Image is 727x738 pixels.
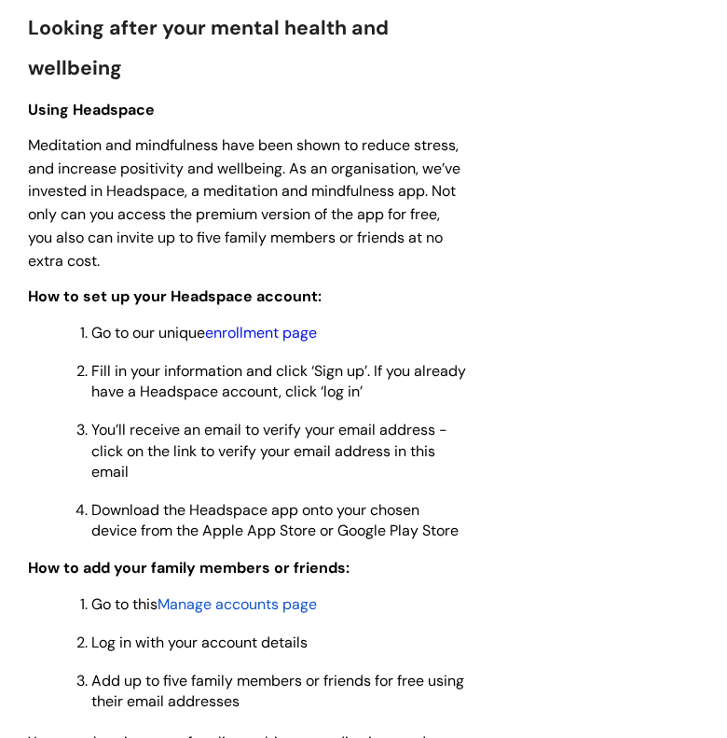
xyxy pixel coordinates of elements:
span: You’ll receive an email to verify your email address - click on the link to verify your email add... [91,420,447,480]
span: Using Headspace [28,100,155,119]
span: Add up to five family members or friends for free using their email addresses [91,671,464,711]
span: Fill in your information and click ‘Sign up’. If you already have a Headspace account, click ‘log... [91,361,466,401]
span: Log in with your account details [91,633,308,652]
span: Go to our unique [91,323,317,342]
span: How to set up your Headspace account: [28,286,322,306]
a: enrollment page [205,323,317,342]
a: Manage accounts page [158,594,317,614]
span: Looking after your mental health and wellbeing [28,15,389,81]
span: Meditation and mindfulness have been shown to reduce stress, and increase positivity and wellbein... [28,135,460,271]
span: Go to this [91,594,158,614]
span: Download the Headspace app onto your chosen device from the Apple App Store or Google Play Store [91,500,459,540]
span: How to add your family members or friends: [28,558,350,578]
